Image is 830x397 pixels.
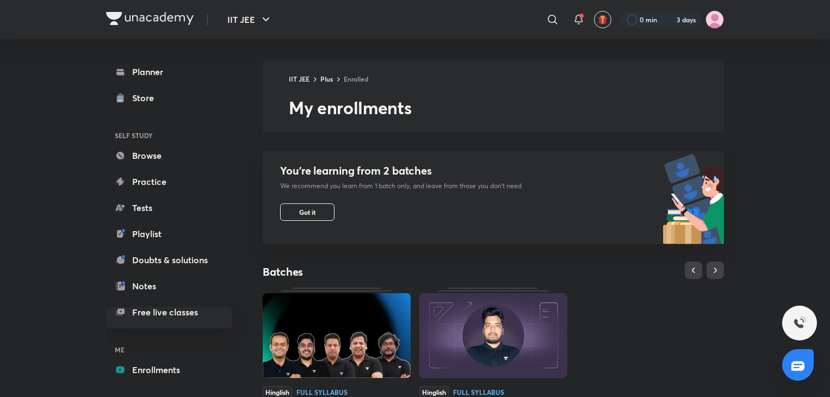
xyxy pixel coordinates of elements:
a: Enrolled [344,75,368,83]
img: batch [662,151,724,244]
img: ttu [793,317,806,330]
p: We recommend you learn from 1 batch only, and leave from those you don’t need [280,182,522,190]
img: Thumbnail [263,293,411,378]
a: Practice [106,171,232,193]
img: streak [664,14,674,25]
h4: You’re learning from 2 batches [280,164,522,177]
button: Got it [280,203,335,221]
a: Free live classes [106,301,232,323]
div: Full Syllabus [453,389,504,395]
a: Plus [320,75,333,83]
a: Playlist [106,223,232,245]
img: Thumbnail [419,293,567,378]
button: IIT JEE [221,9,279,30]
button: avatar [594,11,611,28]
h6: SELF STUDY [106,126,232,145]
a: IIT JEE [289,75,309,83]
img: Adah Patil Patil [705,10,724,29]
a: Store [106,87,232,109]
span: Got it [299,208,315,216]
a: Doubts & solutions [106,249,232,271]
h2: My enrollments [289,97,724,119]
a: Company Logo [106,12,194,28]
h6: ME [106,340,232,359]
div: Store [132,91,160,104]
div: Full Syllabus [296,389,348,395]
img: Company Logo [106,12,194,25]
img: avatar [598,15,608,24]
a: Browse [106,145,232,166]
a: Notes [106,275,232,297]
a: Planner [106,61,232,83]
h4: Batches [263,265,493,279]
a: Tests [106,197,232,219]
a: Enrollments [106,359,232,381]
